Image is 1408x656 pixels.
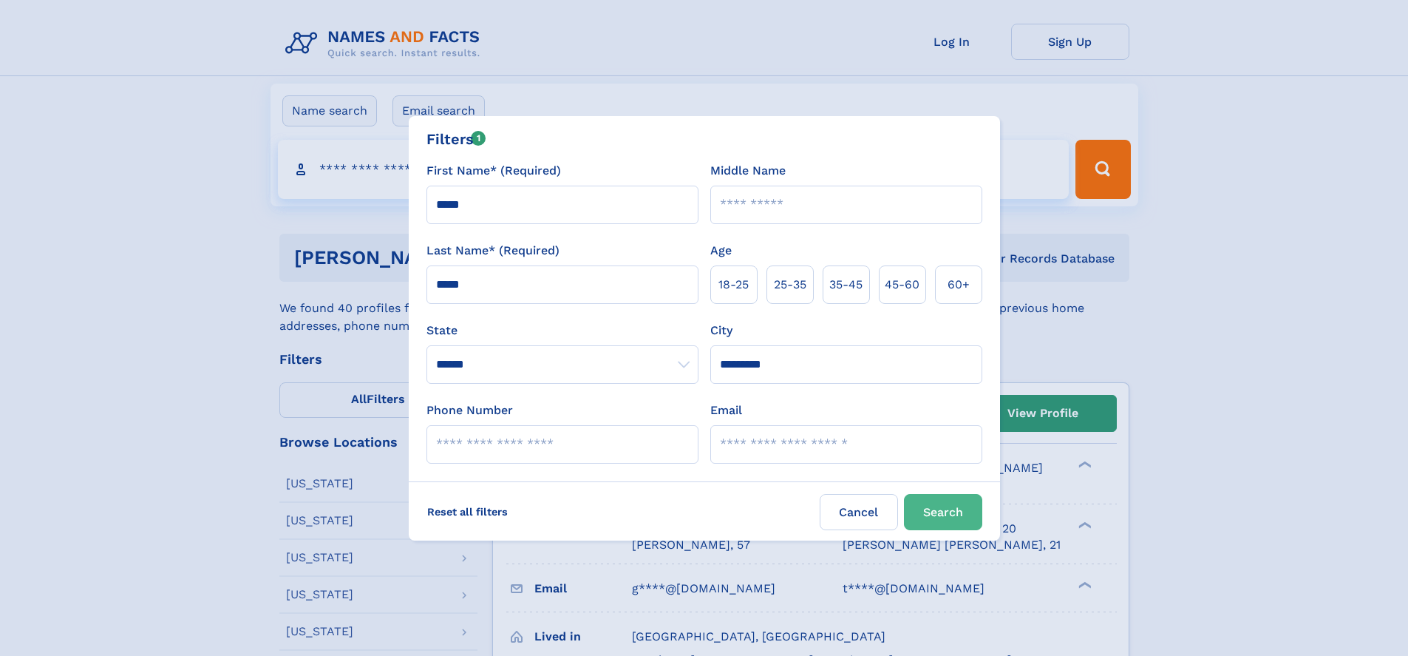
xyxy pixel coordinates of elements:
[426,242,560,260] label: Last Name* (Required)
[820,494,898,530] label: Cancel
[829,276,863,294] span: 35‑45
[718,276,749,294] span: 18‑25
[774,276,806,294] span: 25‑35
[904,494,982,530] button: Search
[710,322,732,339] label: City
[418,494,517,530] label: Reset all filters
[426,162,561,180] label: First Name* (Required)
[948,276,970,294] span: 60+
[710,402,742,419] label: Email
[710,242,732,260] label: Age
[710,162,786,180] label: Middle Name
[426,128,486,150] div: Filters
[426,322,698,339] label: State
[426,402,513,419] label: Phone Number
[885,276,919,294] span: 45‑60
